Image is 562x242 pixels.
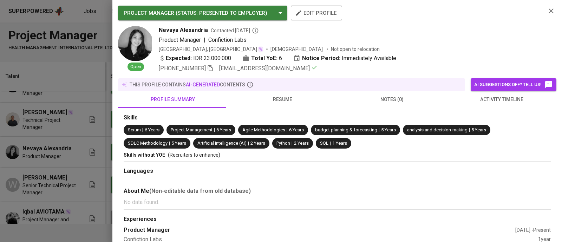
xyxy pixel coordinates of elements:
[124,215,551,223] div: Experiences
[159,54,231,63] div: IDR 23.000.000
[379,127,380,133] span: |
[252,27,259,34] svg: By Batam recruiter
[250,140,265,146] span: 2 Years
[166,54,192,63] b: Expected:
[118,26,153,61] img: 458dc9108bc70be3a72b92cd87a87106.png
[159,26,208,34] span: Nevaya Alexandria
[216,127,231,132] span: 6 Years
[128,64,144,70] span: Open
[211,27,259,34] span: Contacted [DATE]
[291,10,342,15] a: edit profile
[124,226,515,234] div: Product Manager
[294,140,309,146] span: 2 Years
[124,114,551,122] div: Skills
[159,37,201,43] span: Product Manager
[142,127,143,133] span: |
[315,127,377,132] span: budget planning & forecasting
[130,81,245,88] p: this profile contains contents
[214,127,215,133] span: |
[474,80,553,89] span: AI suggestions off? Tell us!
[258,46,263,52] img: magic_wand.svg
[341,95,443,104] span: notes (0)
[124,167,551,175] div: Languages
[232,95,333,104] span: resume
[248,140,249,147] span: |
[296,8,336,18] span: edit profile
[292,140,293,147] span: |
[287,127,288,133] span: |
[242,127,285,132] span: Agile Methodologies
[204,36,205,44] span: |
[276,140,290,146] span: Python
[124,10,174,16] span: PROJECT MANAGER
[219,65,310,72] span: [EMAIL_ADDRESS][DOMAIN_NAME]
[124,152,165,158] span: Skills without YOE
[291,6,342,20] button: edit profile
[169,140,170,147] span: |
[186,82,220,87] span: AI-generated
[145,127,159,132] span: 6 Years
[208,37,247,43] span: Confiction Labs
[168,152,220,158] span: (Recruiters to enhance)
[381,127,396,132] span: 5 Years
[159,46,263,53] div: [GEOGRAPHIC_DATA], [GEOGRAPHIC_DATA]
[289,127,304,132] span: 6 Years
[293,54,396,63] div: Immediately Available
[251,54,277,63] b: Total YoE:
[171,127,213,132] span: Project Management
[471,78,556,91] button: AI suggestions off? Tell us!
[332,140,347,146] span: 1 Years
[197,140,247,146] span: Artificial Intelligence (AI)
[471,127,486,132] span: 5 Years
[128,140,168,146] span: SDLC Methodology
[118,6,287,20] button: PROJECT MANAGER (STATUS: Presented to Employer)
[124,187,551,195] div: About Me
[159,65,206,72] span: [PHONE_NUMBER]
[320,140,328,146] span: SQL
[128,127,141,132] span: Scrum
[407,127,468,132] span: analysis and decision-making
[451,95,552,104] span: activity timeline
[171,140,186,146] span: 5 Years
[302,54,340,63] b: Notice Period:
[122,95,223,104] span: profile summary
[515,227,551,234] div: [DATE] - Present
[279,54,282,63] span: 6
[469,127,470,133] span: |
[124,198,551,207] p: No data found.
[330,140,331,147] span: |
[149,188,251,194] b: (Non-editable data from old database)
[176,10,267,16] span: ( STATUS : Presented to Employer )
[270,46,324,53] span: [DEMOGRAPHIC_DATA]
[331,46,380,53] p: Not open to relocation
